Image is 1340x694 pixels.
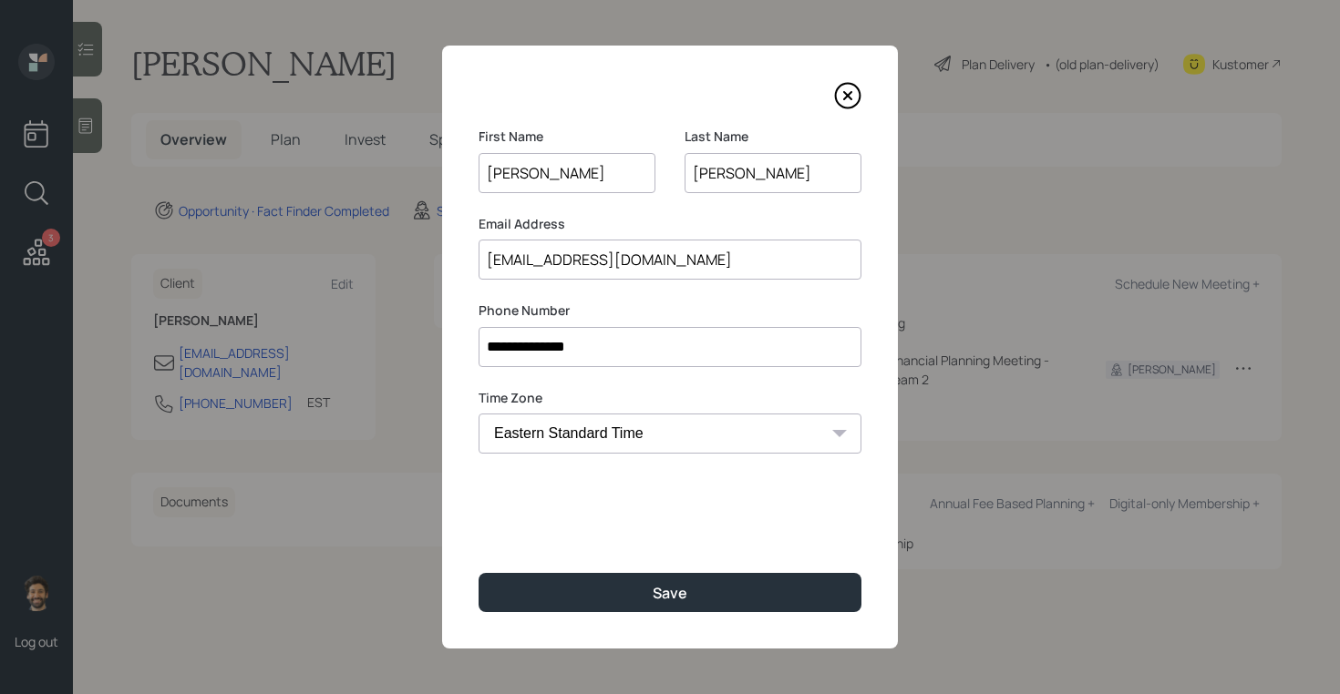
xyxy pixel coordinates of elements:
[479,573,861,612] button: Save
[479,389,861,407] label: Time Zone
[479,128,655,146] label: First Name
[479,215,861,233] label: Email Address
[653,583,687,603] div: Save
[685,128,861,146] label: Last Name
[479,301,861,320] label: Phone Number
